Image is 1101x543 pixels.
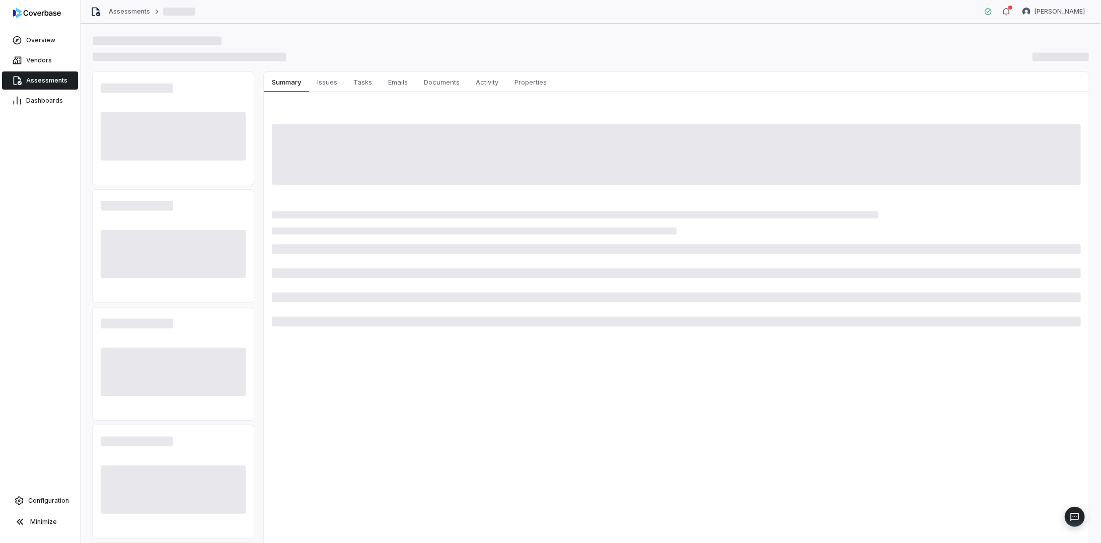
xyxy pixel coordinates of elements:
[13,8,61,18] img: logo-D7KZi-bG.svg
[472,75,502,89] span: Activity
[2,31,78,49] a: Overview
[510,75,551,89] span: Properties
[26,56,52,64] span: Vendors
[26,76,67,85] span: Assessments
[1035,8,1085,16] span: [PERSON_NAME]
[1022,8,1031,16] img: Bridget Seagraves avatar
[2,92,78,110] a: Dashboards
[4,492,76,510] a: Configuration
[30,518,57,526] span: Minimize
[2,51,78,69] a: Vendors
[2,71,78,90] a: Assessments
[26,97,63,105] span: Dashboards
[420,75,464,89] span: Documents
[268,75,305,89] span: Summary
[26,36,55,44] span: Overview
[1016,4,1091,19] button: Bridget Seagraves avatar[PERSON_NAME]
[4,512,76,532] button: Minimize
[313,75,341,89] span: Issues
[109,8,150,16] a: Assessments
[28,497,69,505] span: Configuration
[384,75,412,89] span: Emails
[349,75,376,89] span: Tasks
